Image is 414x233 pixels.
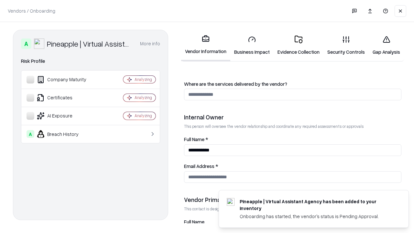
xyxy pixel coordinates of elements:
a: Vendor Information [181,30,230,61]
div: Pineapple | Virtual Assistant Agency has been added to your inventory [240,198,393,212]
div: A [27,130,34,138]
p: This contact is designated to receive the assessment request from Shift [184,206,401,212]
label: Email Address * [184,164,401,169]
div: Pineapple | Virtual Assistant Agency [47,39,132,49]
div: Vendor Primary Contact [184,196,401,204]
img: Pineapple | Virtual Assistant Agency [34,39,44,49]
label: Where are the services delivered by the vendor? [184,82,401,86]
div: Risk Profile [21,57,160,65]
div: Breach History [27,130,104,138]
div: Analyzing [135,95,152,100]
div: Analyzing [135,113,152,118]
img: trypineapple.com [227,198,234,206]
a: Business Impact [230,30,274,61]
p: This person will oversee the vendor relationship and coordinate any required assessments or appro... [184,124,401,129]
div: A [21,39,31,49]
label: Full Name [184,219,401,224]
a: Security Controls [323,30,369,61]
label: Full Name * [184,137,401,142]
button: More info [140,38,160,50]
div: Onboarding has started, the vendor's status is Pending Approval. [240,213,393,220]
div: Certificates [27,94,104,102]
a: Evidence Collection [274,30,323,61]
p: Vendors / Onboarding [8,7,55,14]
div: Company Maturity [27,76,104,83]
div: AI Exposure [27,112,104,120]
a: Gap Analysis [369,30,404,61]
div: Internal Owner [184,113,401,121]
div: Analyzing [135,77,152,82]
